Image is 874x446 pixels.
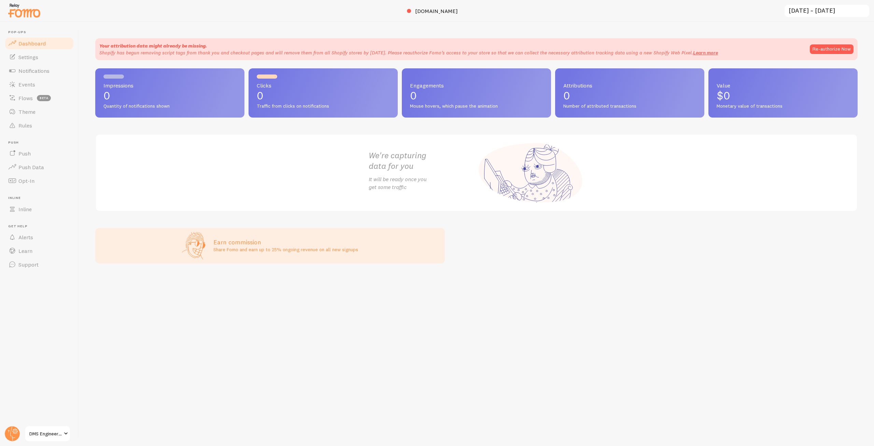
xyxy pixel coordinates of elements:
span: DMS Engineering [29,430,62,438]
a: Rules [4,119,74,132]
span: Inline [8,196,74,200]
span: Traffic from clicks on notifications [257,103,390,109]
button: Re-authorize Now [810,44,854,54]
span: beta [37,95,51,101]
span: Dashboard [18,40,46,47]
a: Alerts [4,230,74,244]
span: Inline [18,206,32,213]
span: Get Help [8,224,74,229]
span: Impressions [103,83,236,88]
a: Push [4,147,74,160]
span: Clicks [257,83,390,88]
span: Value [717,83,849,88]
img: fomo-relay-logo-orange.svg [7,2,41,19]
span: Alerts [18,234,33,241]
p: 0 [103,90,236,101]
p: Shopify has begun removing script tags from thank you and checkout pages and will remove them fro... [99,49,718,56]
span: Mouse hovers, which pause the animation [410,103,543,109]
span: Attributions [563,83,696,88]
span: Flows [18,95,33,102]
span: Push [18,150,31,157]
span: Learn [18,247,32,254]
h3: Earn commission [213,238,358,246]
a: Theme [4,105,74,119]
h2: We're capturing data for you [369,150,477,171]
span: Pop-ups [8,30,74,35]
span: Opt-In [18,177,34,184]
p: 0 [410,90,543,101]
span: Settings [18,54,38,60]
a: Events [4,78,74,91]
a: Dashboard [4,37,74,50]
a: Support [4,258,74,271]
a: Inline [4,202,74,216]
strong: Your attribution data might already be missing. [99,43,207,49]
a: Notifications [4,64,74,78]
p: 0 [257,90,390,101]
span: Monetary value of transactions [717,103,849,109]
p: It will be ready once you get some traffic [369,175,477,191]
span: Number of attributed transactions [563,103,696,109]
a: Learn [4,244,74,258]
p: 0 [563,90,696,101]
p: Share Fomo and earn up to 25% ongoing revenue on all new signups [213,246,358,253]
span: Theme [18,108,36,115]
span: Events [18,81,35,88]
span: Support [18,261,39,268]
a: Learn more [693,50,718,56]
span: Rules [18,122,32,129]
a: Flows beta [4,91,74,105]
span: Notifications [18,67,50,74]
span: Push [8,140,74,145]
a: DMS Engineering [25,425,71,442]
span: Engagements [410,83,543,88]
span: Push Data [18,164,44,171]
a: Opt-In [4,174,74,188]
a: Push Data [4,160,74,174]
a: Settings [4,50,74,64]
span: $0 [717,89,730,102]
span: Quantity of notifications shown [103,103,236,109]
